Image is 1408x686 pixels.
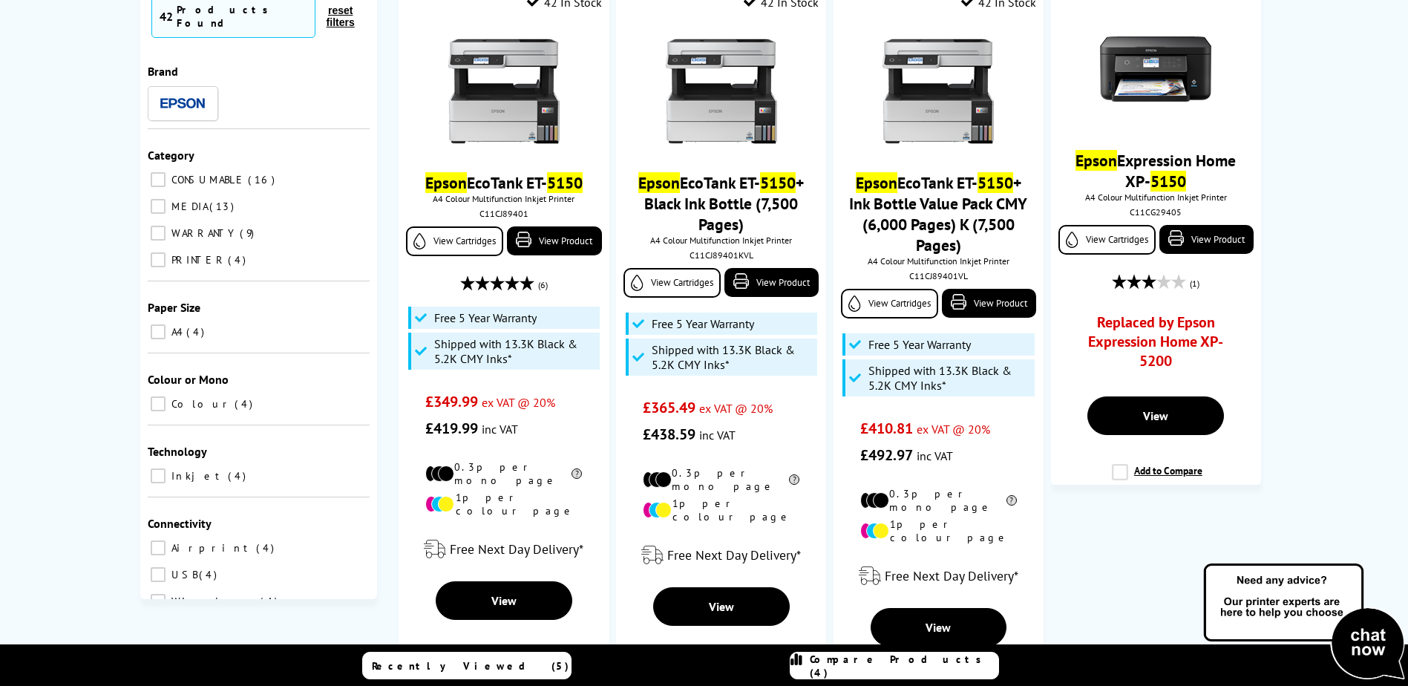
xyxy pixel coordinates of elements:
span: 4 [235,397,256,411]
span: Free 5 Year Warranty [434,310,537,325]
span: View [1143,408,1168,423]
div: C11CG29405 [1062,206,1250,218]
label: Add to Compare [1112,464,1202,492]
input: Colour 4 [151,396,166,411]
li: 0.3p per mono page [425,460,582,487]
span: USB [168,568,197,581]
a: EpsonEcoTank ET-5150+ Ink Bottle Value Pack CMY (6,000 Pages) K (7,500 Pages) [849,172,1027,255]
span: MEDIA [168,200,208,213]
img: Epson-ET-5150-Front-Main-Small.jpg [883,36,994,147]
input: WARRANTY 9 [151,226,166,241]
span: CONSUMABLE [168,173,246,186]
mark: Epson [856,172,897,193]
span: Recently Viewed (5) [372,659,569,673]
span: 16 [248,173,278,186]
input: Airprint 4 [151,540,166,555]
span: Compare Products (4) [810,653,998,679]
a: EpsonEcoTank ET-5150+ Black Ink Bottle (7,500 Pages) [638,172,804,235]
input: A4 4 [151,324,166,339]
a: EpsonExpression Home XP-5150 [1075,150,1236,192]
img: Epson-XP-5150-Front-RP-Small.jpg [1100,13,1211,125]
span: £349.99 [425,392,478,411]
span: Paper Size [148,300,200,315]
mark: 5150 [760,172,796,193]
a: View Cartridges [623,268,721,298]
li: 0.3p per mono page [643,466,799,493]
span: Free Next Day Delivery* [450,540,583,558]
div: C11CJ89401KVL [627,249,815,261]
input: Wireless 4 [151,594,166,609]
span: Category [148,148,194,163]
span: 42 [160,9,173,24]
a: View [653,587,790,626]
span: Shipped with 13.3K Black & 5.2K CMY Inks* [434,336,596,366]
span: Free Next Day Delivery* [885,567,1018,584]
span: Wireless [168,595,258,608]
span: WARRANTY [168,226,238,240]
span: £410.81 [860,419,913,438]
span: A4 Colour Multifunction Inkjet Printer [841,255,1036,267]
span: (6) [538,271,548,299]
span: A4 Colour Multifunction Inkjet Printer [406,193,601,204]
span: View [926,620,951,635]
li: 1p per colour page [425,491,582,517]
span: Airprint [168,541,255,555]
span: Shipped with 13.3K Black & 5.2K CMY Inks* [868,363,1030,393]
div: C11CJ89401VL [845,270,1032,281]
a: View Cartridges [1058,225,1156,255]
a: View [871,608,1007,647]
span: Inkjet [168,469,226,483]
a: View Product [942,289,1036,318]
mark: Epson [638,172,680,193]
div: modal_delivery [841,555,1036,597]
span: £492.97 [860,445,913,465]
a: Recently Viewed (5) [362,652,572,679]
a: View [436,581,572,620]
input: PRINTER 4 [151,252,166,267]
span: inc VAT [699,428,736,442]
div: C11CJ89401 [410,208,597,219]
li: 1p per colour page [860,517,1017,544]
span: ex VAT @ 20% [917,422,990,437]
span: 4 [228,469,249,483]
mark: Epson [1075,150,1117,171]
span: Free Next Day Delivery* [667,546,801,563]
span: Free 5 Year Warranty [868,337,971,352]
span: £419.99 [425,419,478,438]
span: ex VAT @ 20% [482,395,555,410]
a: View [1087,396,1224,435]
span: View [709,599,734,614]
span: Brand [148,64,178,79]
span: Connectivity [148,516,212,531]
span: inc VAT [917,448,953,463]
img: Epson-ET-5150-Front-Main-Small.jpg [666,36,777,147]
span: inc VAT [482,422,518,437]
a: View Product [507,226,601,255]
input: Inkjet 4 [151,468,166,483]
span: 4 [260,595,281,608]
span: 4 [256,541,278,555]
span: 4 [228,253,249,267]
a: Replaced by Epson Expression Home XP-5200 [1078,313,1234,378]
span: 13 [209,200,238,213]
mark: 5150 [547,172,583,193]
a: View Product [1159,225,1254,254]
a: View Cartridges [406,226,503,256]
span: Shipped with 13.3K Black & 5.2K CMY Inks* [652,342,813,372]
span: ex VAT @ 20% [699,401,773,416]
span: PRINTER [168,253,226,267]
mark: 5150 [978,172,1013,193]
a: Compare Products (4) [790,652,999,679]
span: Colour [168,397,233,411]
mark: Epson [425,172,467,193]
span: A4 [168,325,185,339]
span: 4 [199,568,220,581]
span: Colour or Mono [148,372,229,387]
span: £438.59 [643,425,695,444]
span: Free 5 Year Warranty [652,316,754,331]
input: CONSUMABLE 16 [151,172,166,187]
span: £365.49 [643,398,695,417]
a: EpsonEcoTank ET-5150 [425,172,583,193]
span: A4 Colour Multifunction Inkjet Printer [1058,192,1254,203]
div: Products Found [177,3,307,30]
